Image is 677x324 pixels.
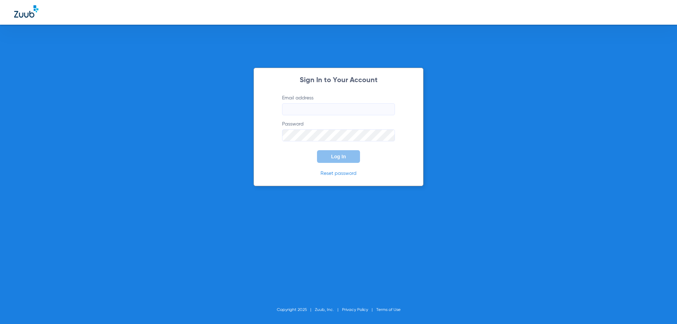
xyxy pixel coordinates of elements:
li: Zuub, Inc. [315,306,342,313]
h2: Sign In to Your Account [272,77,405,84]
input: Password [282,129,395,141]
button: Log In [317,150,360,163]
img: Zuub Logo [14,5,38,18]
a: Reset password [321,171,356,176]
span: Log In [331,154,346,159]
a: Privacy Policy [342,308,368,312]
a: Terms of Use [376,308,401,312]
li: Copyright 2025 [277,306,315,313]
label: Email address [282,94,395,115]
input: Email address [282,103,395,115]
label: Password [282,121,395,141]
